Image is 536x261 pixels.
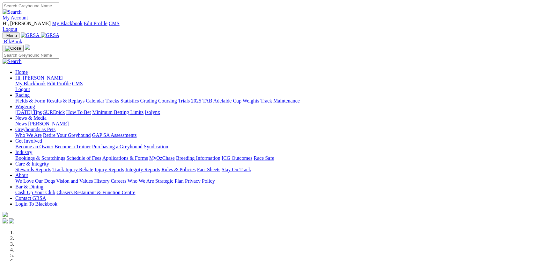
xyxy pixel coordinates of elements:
[15,144,533,150] div: Get Involved
[15,75,65,81] a: Hi, [PERSON_NAME]
[3,52,59,59] input: Search
[15,109,533,115] div: Wagering
[15,87,30,92] a: Logout
[145,109,160,115] a: Isolynx
[25,45,30,50] img: logo-grsa-white.png
[15,132,533,138] div: Greyhounds as Pets
[15,161,49,166] a: Care & Integrity
[178,98,190,103] a: Trials
[185,178,215,184] a: Privacy Policy
[92,109,143,115] a: Minimum Betting Limits
[86,98,104,103] a: Calendar
[3,3,59,9] input: Search
[92,144,143,149] a: Purchasing a Greyhound
[102,155,148,161] a: Applications & Forms
[3,59,22,64] img: Search
[3,9,22,15] img: Search
[161,167,196,172] a: Rules & Policies
[15,167,533,173] div: Care & Integrity
[15,190,55,195] a: Cash Up Your Club
[15,127,55,132] a: Greyhounds as Pets
[43,132,91,138] a: Retire Your Greyhound
[191,98,241,103] a: 2025 TAB Adelaide Cup
[158,98,177,103] a: Coursing
[47,98,84,103] a: Results & Replays
[15,155,533,161] div: Industry
[140,98,157,103] a: Grading
[94,178,109,184] a: History
[3,45,24,52] button: Toggle navigation
[21,32,40,38] img: GRSA
[3,21,533,32] div: My Account
[52,21,83,26] a: My Blackbook
[9,218,14,223] img: twitter.svg
[47,81,71,86] a: Edit Profile
[15,92,30,98] a: Racing
[4,39,22,44] span: BlkBook
[43,109,65,115] a: SUREpick
[149,155,175,161] a: MyOzChase
[15,121,27,126] a: News
[15,201,57,207] a: Login To Blackbook
[197,167,220,172] a: Fact Sheets
[66,109,91,115] a: How To Bet
[3,39,22,44] a: BlkBook
[15,69,28,75] a: Home
[41,32,60,38] img: GRSA
[15,109,42,115] a: [DATE] Tips
[125,167,160,172] a: Integrity Reports
[15,132,42,138] a: Who We Are
[15,195,46,201] a: Contact GRSA
[155,178,184,184] a: Strategic Plan
[15,104,35,109] a: Wagering
[15,115,47,121] a: News & Media
[15,184,43,189] a: Bar & Dining
[222,167,251,172] a: Stay On Track
[111,178,126,184] a: Careers
[3,212,8,217] img: logo-grsa-white.png
[176,155,220,161] a: Breeding Information
[15,98,45,103] a: Fields & Form
[261,98,300,103] a: Track Maintenance
[15,98,533,104] div: Racing
[106,98,119,103] a: Tracks
[15,173,28,178] a: About
[243,98,259,103] a: Weights
[15,178,55,184] a: We Love Our Dogs
[144,144,168,149] a: Syndication
[121,98,139,103] a: Statistics
[72,81,83,86] a: CMS
[3,15,28,20] a: My Account
[6,33,17,38] span: Menu
[15,75,63,81] span: Hi, [PERSON_NAME]
[15,81,533,92] div: Hi, [PERSON_NAME]
[15,150,32,155] a: Industry
[84,21,107,26] a: Edit Profile
[128,178,154,184] a: Who We Are
[15,178,533,184] div: About
[56,178,93,184] a: Vision and Values
[5,46,21,51] img: Close
[253,155,274,161] a: Race Safe
[15,81,46,86] a: My Blackbook
[55,144,91,149] a: Become a Trainer
[3,32,19,39] button: Toggle navigation
[15,190,533,195] div: Bar & Dining
[52,167,93,172] a: Track Injury Rebate
[3,218,8,223] img: facebook.svg
[15,138,42,144] a: Get Involved
[222,155,252,161] a: ICG Outcomes
[109,21,120,26] a: CMS
[92,132,137,138] a: GAP SA Assessments
[66,155,101,161] a: Schedule of Fees
[3,21,51,26] span: Hi, [PERSON_NAME]
[56,190,135,195] a: Chasers Restaurant & Function Centre
[15,144,53,149] a: Become an Owner
[15,167,51,172] a: Stewards Reports
[15,121,533,127] div: News & Media
[3,26,17,32] a: Logout
[28,121,69,126] a: [PERSON_NAME]
[94,167,124,172] a: Injury Reports
[15,155,65,161] a: Bookings & Scratchings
